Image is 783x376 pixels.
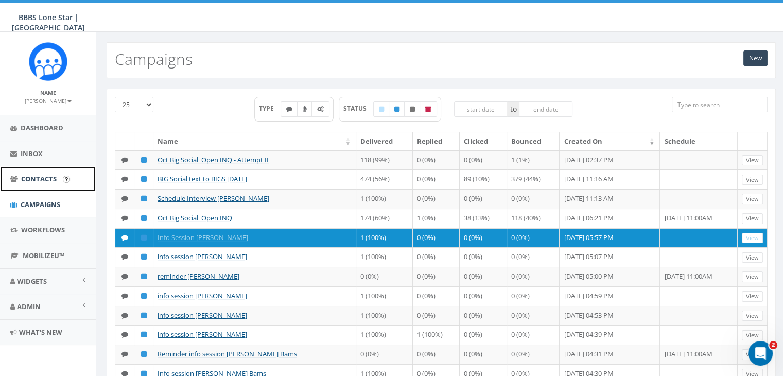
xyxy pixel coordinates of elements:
[141,331,147,338] i: Published
[343,104,374,113] span: STATUS
[507,247,560,267] td: 0 (0%)
[158,155,269,164] a: Oct Big Social_Open INQ - Attempt II
[141,234,147,241] i: Published
[460,247,507,267] td: 0 (0%)
[660,209,738,228] td: [DATE] 11:00AM
[317,106,324,112] i: Automated Message
[373,101,390,117] label: Draft
[454,101,508,117] input: start date
[25,97,72,105] small: [PERSON_NAME]
[141,215,147,221] i: Published
[560,169,660,189] td: [DATE] 11:16 AM
[356,189,412,209] td: 1 (100%)
[560,267,660,286] td: [DATE] 05:00 PM
[742,349,763,360] a: View
[560,247,660,267] td: [DATE] 05:07 PM
[12,12,85,32] span: BBBS Lone Star | [GEOGRAPHIC_DATA]
[17,302,41,311] span: Admin
[413,247,460,267] td: 0 (0%)
[389,101,405,117] label: Published
[286,106,292,112] i: Text SMS
[507,286,560,306] td: 0 (0%)
[379,106,384,112] i: Draft
[560,132,660,150] th: Created On: activate to sort column ascending
[410,106,415,112] i: Unpublished
[158,213,232,223] a: Oct Big Social_Open INQ
[158,330,247,339] a: info session [PERSON_NAME]
[507,209,560,228] td: 118 (40%)
[158,311,247,320] a: info session [PERSON_NAME]
[158,271,239,281] a: reminder [PERSON_NAME]
[121,195,128,202] i: Text SMS
[560,306,660,326] td: [DATE] 04:53 PM
[21,225,65,234] span: Workflows
[507,345,560,364] td: 0 (0%)
[560,150,660,170] td: [DATE] 02:37 PM
[158,174,247,183] a: BIG Social text to BIGS [DATE]
[281,101,298,117] label: Text SMS
[413,306,460,326] td: 0 (0%)
[141,273,147,280] i: Published
[141,176,147,182] i: Published
[507,101,519,117] span: to
[121,234,128,241] i: Text SMS
[742,291,763,302] a: View
[413,286,460,306] td: 0 (0%)
[742,155,763,166] a: View
[413,169,460,189] td: 0 (0%)
[560,325,660,345] td: [DATE] 04:39 PM
[413,267,460,286] td: 0 (0%)
[413,228,460,248] td: 0 (0%)
[158,349,297,358] a: Reminder info session [PERSON_NAME] Bams
[121,331,128,338] i: Text SMS
[560,345,660,364] td: [DATE] 04:31 PM
[460,132,507,150] th: Clicked
[356,150,412,170] td: 118 (99%)
[742,252,763,263] a: View
[29,42,67,81] img: Rally_Corp_Icon.png
[560,286,660,306] td: [DATE] 04:59 PM
[356,169,412,189] td: 474 (56%)
[460,267,507,286] td: 0 (0%)
[460,286,507,306] td: 0 (0%)
[460,228,507,248] td: 0 (0%)
[121,176,128,182] i: Text SMS
[153,132,356,150] th: Name: activate to sort column ascending
[748,341,773,366] iframe: Intercom live chat
[356,286,412,306] td: 1 (100%)
[507,325,560,345] td: 0 (0%)
[743,50,768,66] a: New
[121,293,128,299] i: Text SMS
[356,325,412,345] td: 1 (100%)
[413,132,460,150] th: Replied
[121,253,128,260] i: Text SMS
[158,194,269,203] a: Schedule Interview [PERSON_NAME]
[121,273,128,280] i: Text SMS
[413,345,460,364] td: 0 (0%)
[40,89,56,96] small: Name
[560,228,660,248] td: [DATE] 05:57 PM
[356,209,412,228] td: 174 (60%)
[25,96,72,105] a: [PERSON_NAME]
[460,345,507,364] td: 0 (0%)
[507,132,560,150] th: Bounced
[507,228,560,248] td: 0 (0%)
[356,345,412,364] td: 0 (0%)
[742,194,763,204] a: View
[507,169,560,189] td: 379 (44%)
[507,306,560,326] td: 0 (0%)
[121,351,128,357] i: Text SMS
[21,200,60,209] span: Campaigns
[460,150,507,170] td: 0 (0%)
[660,132,738,150] th: Schedule
[769,341,777,349] span: 2
[460,306,507,326] td: 0 (0%)
[507,267,560,286] td: 0 (0%)
[394,106,399,112] i: Published
[63,176,70,183] input: Submit
[141,351,147,357] i: Published
[311,101,329,117] label: Automated Message
[158,291,247,300] a: info session [PERSON_NAME]
[672,97,768,112] input: Type to search
[19,328,62,337] span: What's New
